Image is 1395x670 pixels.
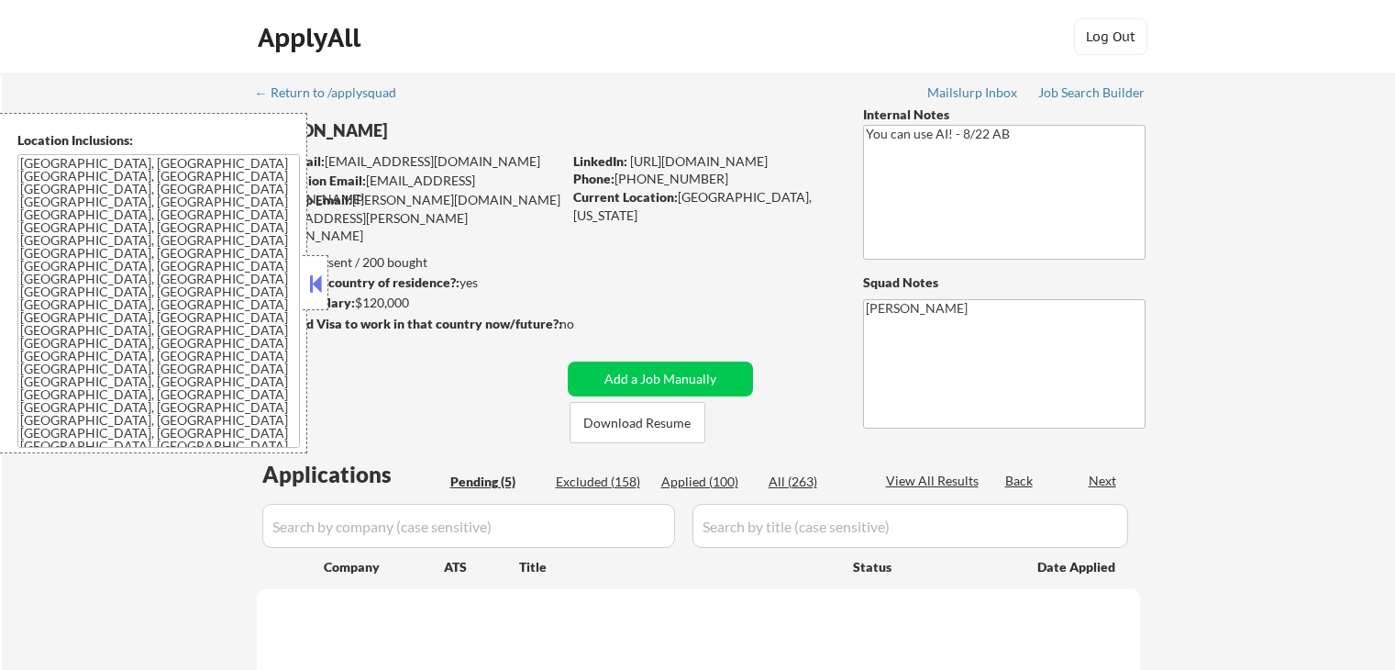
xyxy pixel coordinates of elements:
div: Date Applied [1037,558,1118,576]
a: Job Search Builder [1038,85,1146,104]
div: Pending (5) [450,473,542,491]
input: Search by company (case sensitive) [262,504,675,548]
button: Download Resume [570,402,705,443]
div: Next [1089,472,1118,490]
div: [PERSON_NAME] [257,119,634,142]
a: Mailslurp Inbox [927,85,1019,104]
a: ← Return to /applysquad [255,85,414,104]
div: $120,000 [256,294,561,312]
strong: LinkedIn: [573,153,627,169]
div: All (263) [769,473,860,491]
button: Add a Job Manually [568,362,753,396]
strong: Will need Visa to work in that country now/future?: [257,316,562,331]
div: Applications [262,463,444,486]
input: Search by title (case sensitive) [692,504,1128,548]
div: View All Results [886,472,984,490]
div: Mailslurp Inbox [927,86,1019,99]
div: yes [256,274,556,292]
div: Company [324,558,444,576]
div: [EMAIL_ADDRESS][DOMAIN_NAME] [258,152,561,171]
strong: Current Location: [573,189,678,205]
div: Job Search Builder [1038,86,1146,99]
div: Squad Notes [863,274,1146,292]
strong: Can work in country of residence?: [256,274,459,290]
div: Back [1005,472,1035,490]
button: Log Out [1074,18,1147,55]
div: [PHONE_NUMBER] [573,170,833,188]
div: [GEOGRAPHIC_DATA], [US_STATE] [573,188,833,224]
strong: Phone: [573,171,614,186]
div: no [559,315,612,333]
div: ApplyAll [258,22,366,53]
div: Internal Notes [863,106,1146,124]
div: ATS [444,558,519,576]
div: [PERSON_NAME][DOMAIN_NAME][EMAIL_ADDRESS][PERSON_NAME][DOMAIN_NAME] [257,191,561,245]
div: Excluded (158) [556,473,648,491]
div: [EMAIL_ADDRESS][DOMAIN_NAME] [258,172,561,207]
div: Status [853,550,1011,583]
div: Title [519,558,836,576]
div: Location Inclusions: [17,131,300,150]
div: Applied (100) [661,473,753,491]
a: [URL][DOMAIN_NAME] [630,153,768,169]
div: 100 sent / 200 bought [256,253,561,272]
div: ← Return to /applysquad [255,86,414,99]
